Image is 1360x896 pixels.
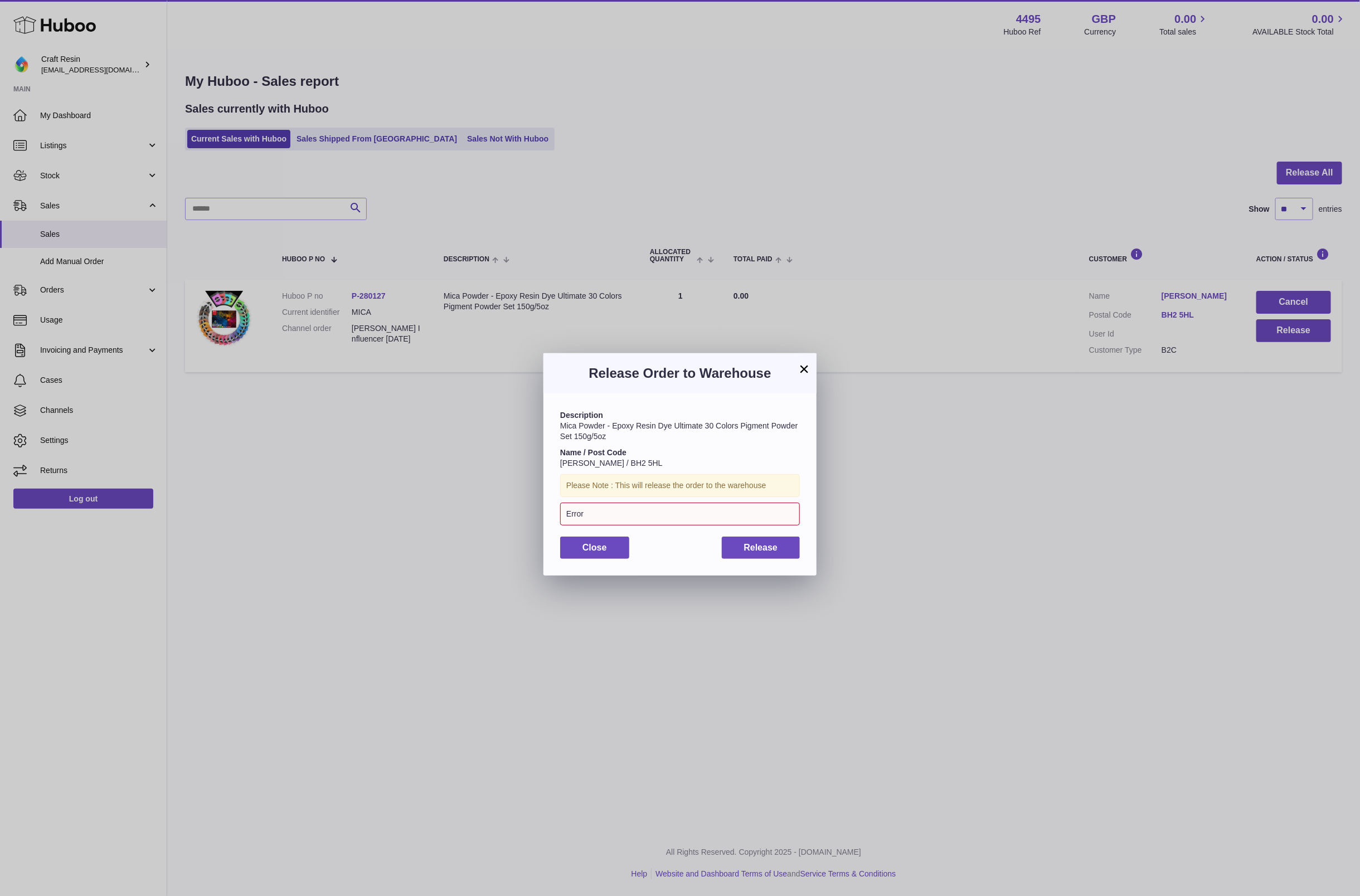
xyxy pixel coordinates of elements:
[560,411,603,420] strong: Description
[560,364,800,382] h3: Release Order to Warehouse
[560,474,800,497] div: Please Note : This will release the order to the warehouse
[582,543,607,552] span: Close
[560,421,798,441] span: Mica Powder - Epoxy Resin Dye Ultimate 30 Colors Pigment Powder Set 150g/5oz
[560,537,629,559] button: Close
[560,503,800,525] div: Error
[722,537,800,559] button: Release
[798,362,811,376] button: ×
[560,448,626,457] strong: Name / Post Code
[560,459,663,468] span: [PERSON_NAME] / BH2 5HL
[744,543,778,552] span: Release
